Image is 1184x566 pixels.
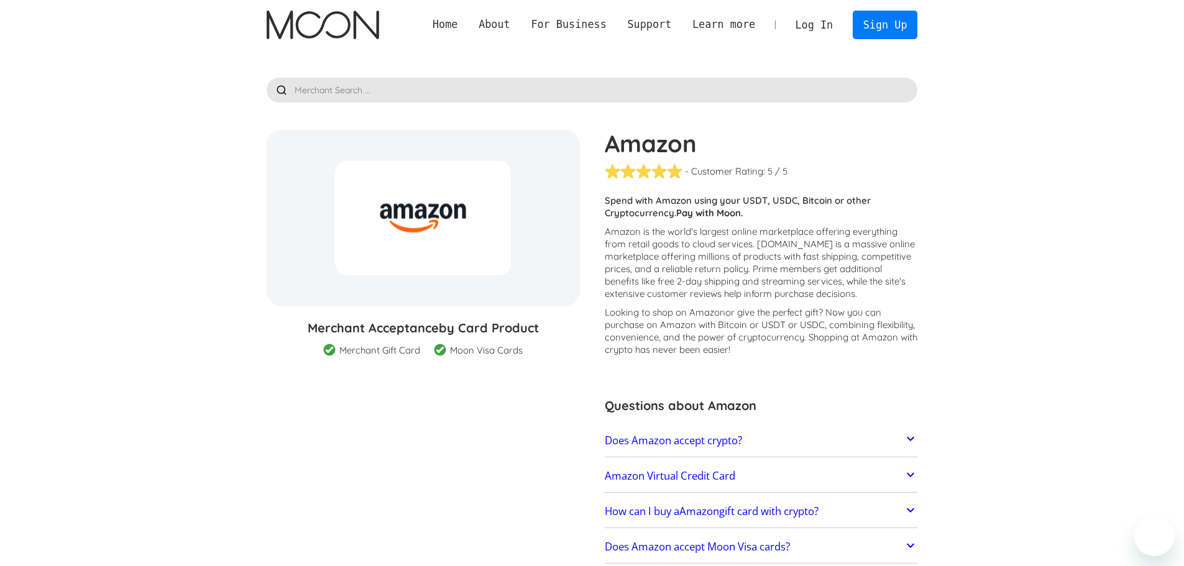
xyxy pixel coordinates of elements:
[605,226,918,300] p: Amazon is the world's largest online marketplace offering everything from retail goods to cloud s...
[627,17,671,32] div: Support
[339,344,420,357] div: Merchant Gift Card
[853,11,917,39] a: Sign Up
[605,306,918,356] p: Looking to shop on Amazon ? Now you can purchase on Amazon with Bitcoin or USDT or USDC, combinin...
[605,130,918,157] h1: Amazon
[605,498,918,524] a: How can I buy aAmazongift card with crypto?
[521,17,617,32] div: For Business
[468,17,520,32] div: About
[617,17,682,32] div: Support
[676,207,743,219] strong: Pay with Moon.
[692,17,755,32] div: Learn more
[725,306,819,318] span: or give the perfect gift
[605,463,918,489] a: Amazon Virtual Credit Card
[679,504,719,518] span: Amazon
[605,396,918,415] h3: Questions about Amazon
[605,470,735,482] h2: Amazon Virtual Credit Card
[1134,516,1174,556] iframe: Button to launch messaging window
[267,11,379,39] img: Moon Logo
[605,434,742,447] h2: Does Amazon accept crypto?
[605,534,918,560] a: Does Amazon accept Moon Visa cards?
[422,17,468,32] a: Home
[531,17,606,32] div: For Business
[479,17,510,32] div: About
[605,194,918,219] p: Spend with Amazon using your USDT, USDC, Bitcoin or other Cryptocurrency.
[685,165,765,178] div: - Customer Rating:
[439,320,539,335] span: by Card Product
[267,78,918,103] input: Merchant Search ...
[605,427,918,454] a: Does Amazon accept crypto?
[768,165,773,178] div: 5
[785,11,843,39] a: Log In
[450,344,523,357] div: Moon Visa Cards
[267,11,379,39] a: home
[775,165,787,178] div: / 5
[605,541,790,553] h2: Does Amazon accept Moon Visa cards?
[605,505,819,518] h2: How can I buy a gift card with crypto?
[267,319,580,337] h3: Merchant Acceptance
[682,17,766,32] div: Learn more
